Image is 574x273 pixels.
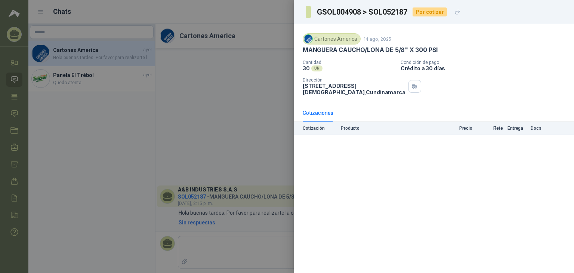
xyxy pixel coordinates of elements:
[435,126,472,131] p: Precio
[531,126,546,131] p: Docs
[477,126,503,131] p: Flete
[341,126,430,131] p: Producto
[311,65,323,71] div: UN
[303,60,395,65] p: Cantidad
[317,8,408,16] h3: GSOL004908 > SOL052187
[507,126,526,131] p: Entrega
[413,7,447,16] div: Por cotizar
[303,77,405,83] p: Dirección
[401,60,571,65] p: Condición de pago
[303,46,438,54] p: MANGUERA CAUCHO/LONA DE 5/8" X 300 PSI
[401,65,571,71] p: Crédito a 30 días
[364,36,391,42] p: 14 ago, 2025
[303,33,361,45] div: Cartones America
[304,35,312,43] img: Company Logo
[303,126,336,131] p: Cotización
[303,109,333,117] div: Cotizaciones
[303,65,310,71] p: 30
[303,83,405,95] p: [STREET_ADDRESS] [DEMOGRAPHIC_DATA] , Cundinamarca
